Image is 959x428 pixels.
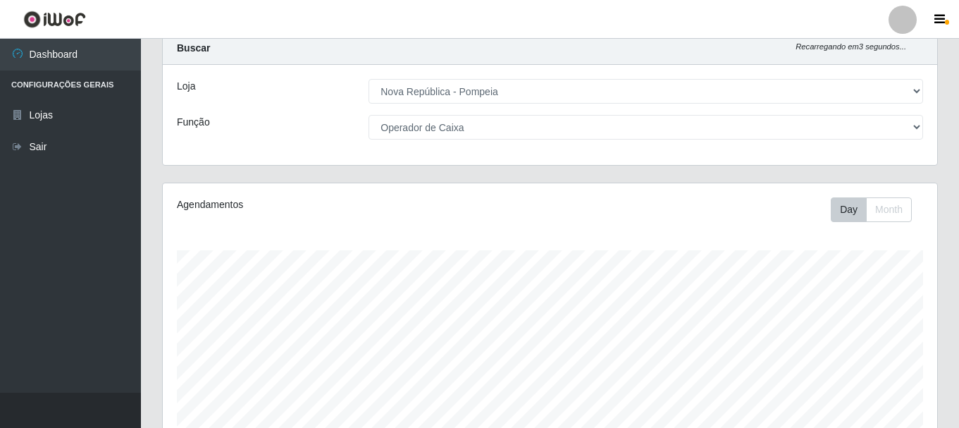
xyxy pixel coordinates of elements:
img: CoreUI Logo [23,11,86,28]
i: Recarregando em 3 segundos... [796,42,906,51]
div: Toolbar with button groups [831,197,923,222]
strong: Buscar [177,42,210,54]
div: Agendamentos [177,197,476,212]
button: Day [831,197,867,222]
label: Loja [177,79,195,94]
button: Month [866,197,912,222]
div: First group [831,197,912,222]
label: Função [177,115,210,130]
